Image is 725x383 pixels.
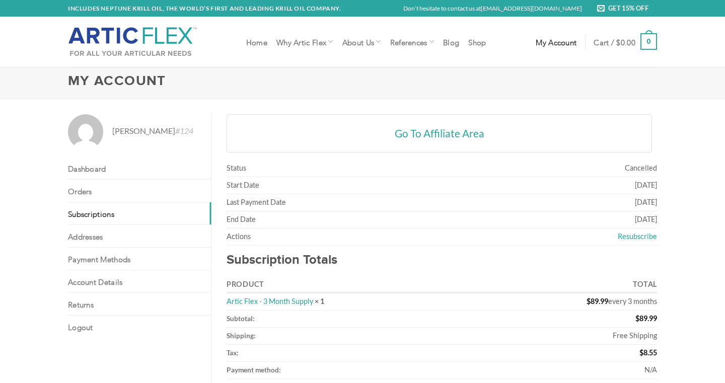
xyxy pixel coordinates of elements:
strong: × 1 [315,297,324,305]
em: #124 [175,126,193,135]
img: Artic Flex [68,27,197,57]
span: $ [587,297,591,305]
a: References [390,32,434,51]
span: 89.99 [635,314,657,323]
h1: My Account [68,75,657,92]
a: Blog [443,33,459,51]
td: N/A [475,362,657,379]
a: Why Artic Flex [276,32,333,51]
a: Logout [68,316,211,338]
a: Home [246,33,267,51]
td: Actions [227,228,483,246]
span: $ [639,348,643,357]
a: Returns [68,293,211,315]
th: Total [475,277,657,293]
a: About Us [342,32,381,51]
th: Shipping: [227,328,475,345]
td: Free Shipping [475,328,657,345]
span: $ [616,40,620,44]
span: $ [635,314,639,323]
th: Tax: [227,345,475,362]
a: Cart / $0.00 0 [594,26,657,57]
a: Artic Flex - 3 Month Supply [227,297,313,305]
td: Last Payment Date [227,194,483,211]
a: Payment methods [68,248,211,270]
p: Don’t hesitate to contact us at [403,4,582,13]
td: [DATE] [483,194,657,211]
td: every 3 months [475,293,657,311]
span: 89.99 [587,297,608,305]
span: My account [536,38,576,46]
th: Subtotal: [227,311,475,328]
a: Shop [468,33,486,51]
a: [EMAIL_ADDRESS][DOMAIN_NAME] [481,5,582,12]
a: Go To Affiliate Area [227,114,652,152]
strong: 0 [640,33,657,50]
a: Subscriptions [68,202,211,224]
th: Product [227,277,475,293]
a: Orders [68,180,211,202]
h2: Subscription Totals [227,254,657,270]
td: Status [227,160,483,177]
bdi: 0.00 [616,40,635,44]
span: Cart / [594,38,635,46]
strong: INCLUDES NEPTUNE KRILL OIL, THE WORLD’S FIRST AND LEADING KRILL OIL COMPANY. [68,5,341,12]
td: Start Date [227,177,483,194]
td: [DATE] [483,211,657,228]
a: Resubscribe [618,232,657,241]
a: Dashboard [68,157,211,179]
span: Get 15% Off [608,3,652,13]
th: Payment method: [227,362,475,379]
td: Cancelled [483,160,657,177]
a: Account details [68,270,211,292]
a: Addresses [68,225,211,247]
a: My account [536,33,576,51]
span: [PERSON_NAME] [112,124,193,137]
span: 8.55 [639,348,657,357]
td: [DATE] [483,177,657,194]
td: End Date [227,211,483,228]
